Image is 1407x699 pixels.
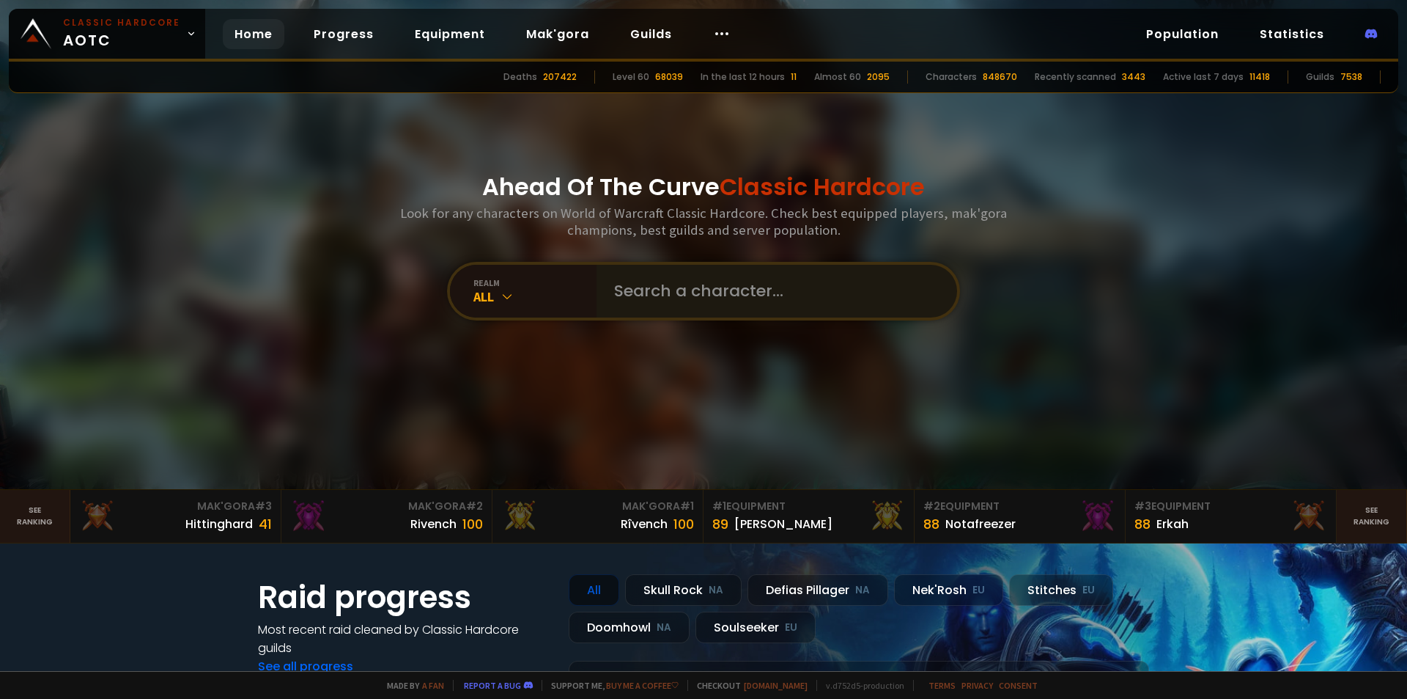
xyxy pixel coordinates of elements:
[712,499,905,514] div: Equipment
[1134,514,1151,534] div: 88
[466,499,483,513] span: # 2
[482,169,925,205] h1: Ahead Of The Curve
[680,499,694,513] span: # 1
[492,490,703,543] a: Mak'Gora#1Rîvench100
[625,574,742,606] div: Skull Rock
[302,19,385,49] a: Progress
[747,574,888,606] div: Defias Pillager
[410,515,457,533] div: Rivench
[915,490,1126,543] a: #2Equipment88Notafreezer
[1249,70,1270,84] div: 11418
[223,19,284,49] a: Home
[473,288,597,305] div: All
[79,499,272,514] div: Mak'Gora
[9,9,205,59] a: Classic HardcoreAOTC
[63,16,180,29] small: Classic Hardcore
[999,680,1038,691] a: Consent
[403,19,497,49] a: Equipment
[1126,490,1337,543] a: #3Equipment88Erkah
[503,70,537,84] div: Deaths
[618,19,684,49] a: Guilds
[542,680,679,691] span: Support me,
[923,499,940,513] span: # 2
[462,514,483,534] div: 100
[961,680,993,691] a: Privacy
[1340,70,1362,84] div: 7538
[606,680,679,691] a: Buy me a coffee
[464,680,521,691] a: Report a bug
[673,514,694,534] div: 100
[621,515,668,533] div: Rîvench
[1134,19,1230,49] a: Population
[712,514,728,534] div: 89
[290,499,483,514] div: Mak'Gora
[894,574,1003,606] div: Nek'Rosh
[605,265,939,318] input: Search a character...
[613,70,649,84] div: Level 60
[926,70,977,84] div: Characters
[945,515,1016,533] div: Notafreezer
[983,70,1017,84] div: 848670
[1035,70,1116,84] div: Recently scanned
[1163,70,1244,84] div: Active last 7 days
[281,490,492,543] a: Mak'Gora#2Rivench100
[720,170,925,203] span: Classic Hardcore
[258,658,353,675] a: See all progress
[1337,490,1407,543] a: Seeranking
[258,621,551,657] h4: Most recent raid cleaned by Classic Hardcore guilds
[258,574,551,621] h1: Raid progress
[814,70,861,84] div: Almost 60
[1134,499,1151,513] span: # 3
[655,70,683,84] div: 68039
[687,680,808,691] span: Checkout
[701,70,785,84] div: In the last 12 hours
[712,499,726,513] span: # 1
[1156,515,1189,533] div: Erkah
[695,612,816,643] div: Soulseeker
[972,583,985,598] small: EU
[1248,19,1336,49] a: Statistics
[185,515,253,533] div: Hittinghard
[867,70,890,84] div: 2095
[543,70,577,84] div: 207422
[923,514,939,534] div: 88
[1134,499,1327,514] div: Equipment
[785,621,797,635] small: EU
[70,490,281,543] a: Mak'Gora#3Hittinghard41
[378,680,444,691] span: Made by
[422,680,444,691] a: a fan
[501,499,694,514] div: Mak'Gora
[703,490,915,543] a: #1Equipment89[PERSON_NAME]
[259,514,272,534] div: 41
[928,680,956,691] a: Terms
[791,70,797,84] div: 11
[514,19,601,49] a: Mak'gora
[569,612,690,643] div: Doomhowl
[63,16,180,51] span: AOTC
[923,499,1116,514] div: Equipment
[1009,574,1113,606] div: Stitches
[1082,583,1095,598] small: EU
[855,583,870,598] small: NA
[1122,70,1145,84] div: 3443
[394,205,1013,238] h3: Look for any characters on World of Warcraft Classic Hardcore. Check best equipped players, mak'g...
[255,499,272,513] span: # 3
[569,574,619,606] div: All
[709,583,723,598] small: NA
[734,515,832,533] div: [PERSON_NAME]
[744,680,808,691] a: [DOMAIN_NAME]
[657,621,671,635] small: NA
[816,680,904,691] span: v. d752d5 - production
[473,277,597,288] div: realm
[1306,70,1334,84] div: Guilds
